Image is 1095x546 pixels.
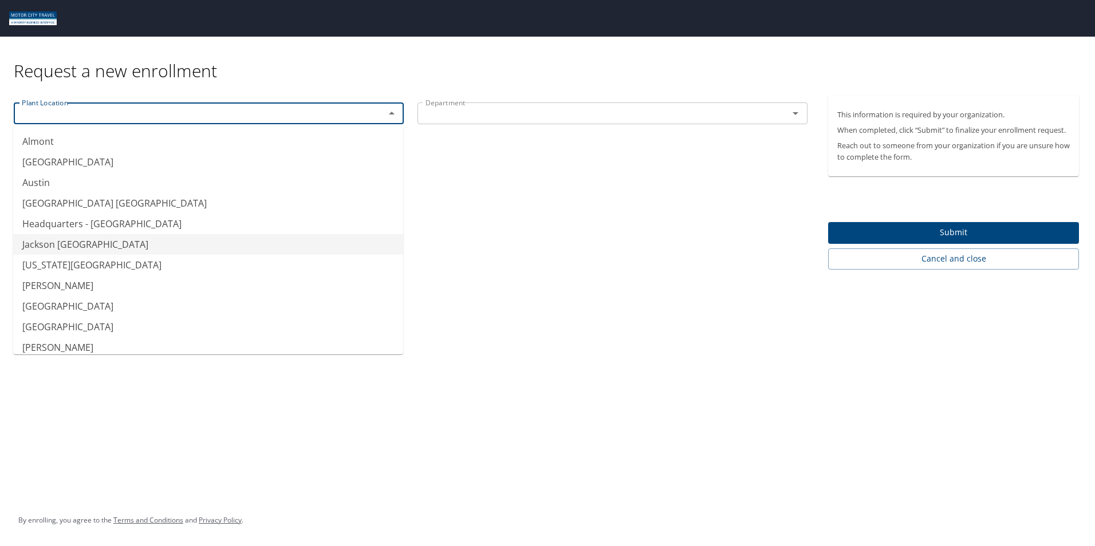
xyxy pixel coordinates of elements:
[828,248,1079,270] button: Cancel and close
[837,140,1070,162] p: Reach out to someone from your organization if you are unsure how to complete the form.
[13,152,403,172] li: [GEOGRAPHIC_DATA]
[384,105,400,121] button: Close
[13,131,403,152] li: Almont
[13,275,403,296] li: [PERSON_NAME]
[837,252,1070,266] span: Cancel and close
[837,225,1070,240] span: Submit
[13,316,403,337] li: [GEOGRAPHIC_DATA]
[13,172,403,193] li: Austin
[13,255,403,275] li: [US_STATE][GEOGRAPHIC_DATA]
[13,234,403,255] li: Jackson [GEOGRAPHIC_DATA]
[13,213,403,234] li: Headquarters - [GEOGRAPHIC_DATA]
[13,337,403,358] li: [PERSON_NAME]
[14,37,1088,82] div: Request a new enrollment
[837,125,1070,136] p: When completed, click “Submit” to finalize your enrollment request.
[787,105,803,121] button: Open
[18,506,243,535] div: By enrolling, you agree to the and .
[113,515,183,525] a: Terms and Conditions
[13,193,403,213] li: [GEOGRAPHIC_DATA] [GEOGRAPHIC_DATA]
[9,11,57,25] img: Motor City logo
[828,222,1079,244] button: Submit
[837,109,1070,120] p: This information is required by your organization.
[13,296,403,316] li: [GEOGRAPHIC_DATA]
[199,515,242,525] a: Privacy Policy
